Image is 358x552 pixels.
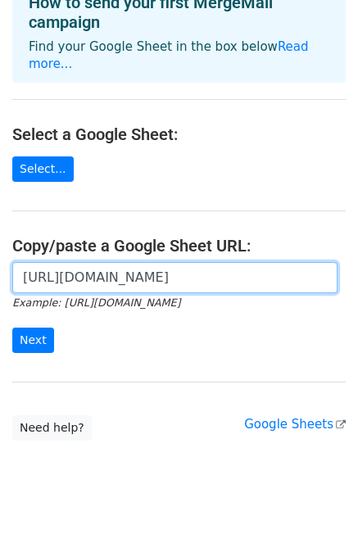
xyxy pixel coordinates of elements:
[12,415,92,441] a: Need help?
[12,262,338,293] input: Paste your Google Sheet URL here
[12,236,346,256] h4: Copy/paste a Google Sheet URL:
[12,156,74,182] a: Select...
[29,38,329,73] p: Find your Google Sheet in the box below
[276,473,358,552] iframe: Chat Widget
[12,296,180,309] small: Example: [URL][DOMAIN_NAME]
[12,328,54,353] input: Next
[12,124,346,144] h4: Select a Google Sheet:
[244,417,346,432] a: Google Sheets
[29,39,309,71] a: Read more...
